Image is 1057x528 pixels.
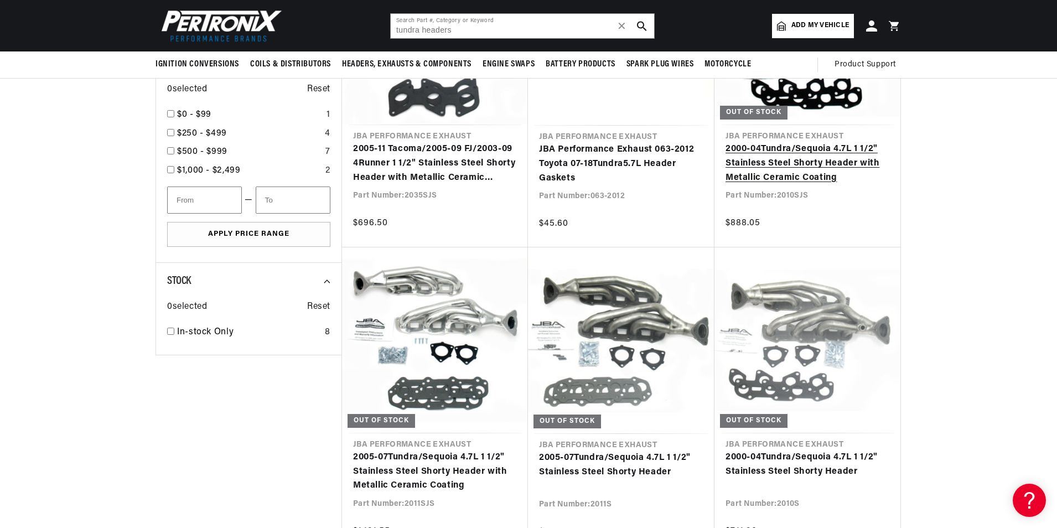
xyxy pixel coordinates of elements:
summary: Motorcycle [699,51,757,77]
summary: Coils & Distributors [245,51,336,77]
summary: Headers, Exhausts & Components [336,51,477,77]
span: Spark Plug Wires [626,59,694,70]
span: $1,000 - $2,499 [177,166,241,175]
a: JBA Performance Exhaust 063-2012 Toyota 07-18Tundra5.7L Header Gaskets [539,143,703,185]
span: Headers, Exhausts & Components [342,59,471,70]
span: Product Support [835,59,896,71]
a: 2005-11 Tacoma/2005-09 FJ/2003-09 4Runner 1 1/2" Stainless Steel Shorty Header with Metallic Cera... [353,142,517,185]
span: 0 selected [167,300,207,314]
button: search button [630,14,654,38]
summary: Engine Swaps [477,51,540,77]
span: Reset [307,82,330,97]
a: In-stock Only [177,325,320,340]
span: Motorcycle [704,59,751,70]
span: — [245,193,253,208]
a: 2000-04Tundra/Sequoia 4.7L 1 1/2" Stainless Steel Shorty Header [726,451,889,479]
a: 2000-04Tundra/Sequoia 4.7L 1 1/2" Stainless Steel Shorty Header with Metallic Ceramic Coating [726,142,889,185]
span: $250 - $499 [177,129,227,138]
div: 2 [325,164,330,178]
div: 7 [325,145,330,159]
span: $500 - $999 [177,147,227,156]
a: Add my vehicle [772,14,854,38]
summary: Ignition Conversions [156,51,245,77]
a: 2005-07Tundra/Sequoia 4.7L 1 1/2" Stainless Steel Shorty Header with Metallic Ceramic Coating [353,451,517,493]
input: Search Part #, Category or Keyword [391,14,654,38]
span: Reset [307,300,330,314]
img: Pertronix [156,7,283,45]
summary: Product Support [835,51,901,78]
span: Add my vehicle [791,20,849,31]
span: 0 selected [167,82,207,97]
input: To [256,187,330,214]
span: Stock [167,276,191,287]
a: 2005-07Tundra/Sequoia 4.7L 1 1/2" Stainless Steel Shorty Header [539,451,703,479]
summary: Spark Plug Wires [621,51,700,77]
div: 1 [327,108,330,122]
span: $0 - $99 [177,110,211,119]
span: Coils & Distributors [250,59,331,70]
input: From [167,187,242,214]
span: Ignition Conversions [156,59,239,70]
div: 8 [325,325,330,340]
span: Engine Swaps [483,59,535,70]
div: 4 [325,127,330,141]
summary: Battery Products [540,51,621,77]
span: Battery Products [546,59,615,70]
button: Apply Price Range [167,222,330,247]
